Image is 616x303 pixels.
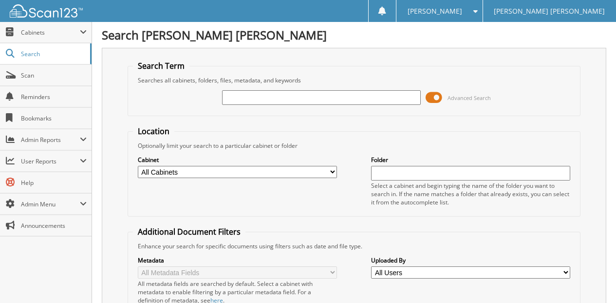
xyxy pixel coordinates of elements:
div: Enhance your search for specific documents using filters such as date and file type. [133,242,575,250]
span: Cabinets [21,28,80,37]
legend: Additional Document Filters [133,226,245,237]
span: Bookmarks [21,114,87,122]
legend: Search Term [133,61,189,71]
label: Cabinet [138,156,337,164]
label: Metadata [138,256,337,264]
label: Folder [371,156,570,164]
legend: Location [133,126,174,137]
div: Select a cabinet and begin typing the name of the folder you want to search in. If the name match... [371,182,570,206]
span: Scan [21,71,87,80]
span: Admin Reports [21,136,80,144]
span: Announcements [21,222,87,230]
label: Uploaded By [371,256,570,264]
img: scan123-logo-white.svg [10,4,83,18]
span: [PERSON_NAME] [408,8,462,14]
h1: Search [PERSON_NAME] [PERSON_NAME] [102,27,606,43]
span: User Reports [21,157,80,165]
span: Search [21,50,85,58]
span: Help [21,179,87,187]
div: Optionally limit your search to a particular cabinet or folder [133,141,575,150]
span: Advanced Search [448,94,491,101]
span: Reminders [21,93,87,101]
div: Searches all cabinets, folders, files, metadata, and keywords [133,76,575,84]
span: [PERSON_NAME] [PERSON_NAME] [494,8,605,14]
span: Admin Menu [21,200,80,208]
